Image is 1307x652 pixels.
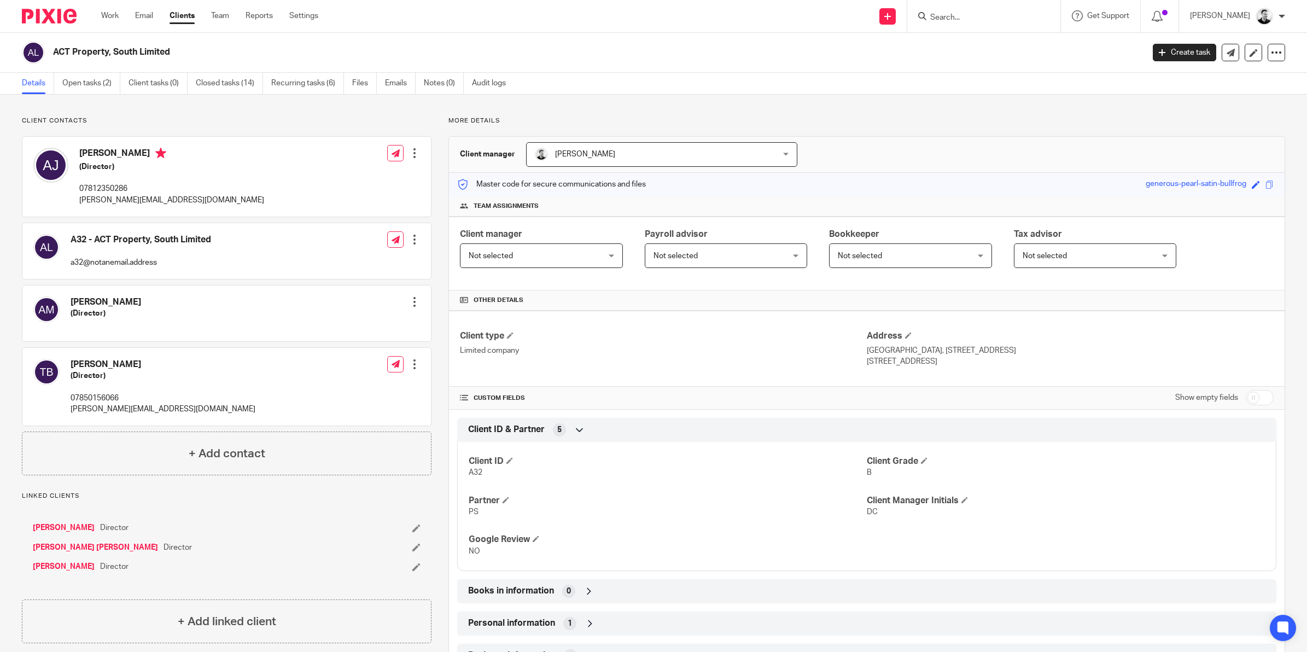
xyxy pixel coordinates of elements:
[1014,230,1062,238] span: Tax advisor
[71,296,141,308] h4: [PERSON_NAME]
[100,561,129,572] span: Director
[33,148,68,183] img: svg%3E
[474,296,523,305] span: Other details
[469,508,479,516] span: PS
[79,161,264,172] h5: (Director)
[22,73,54,94] a: Details
[555,150,615,158] span: [PERSON_NAME]
[62,73,120,94] a: Open tasks (2)
[71,234,211,246] h4: A32 - ACT Property, South Limited
[196,73,263,94] a: Closed tasks (14)
[135,10,153,21] a: Email
[469,548,480,555] span: NO
[867,356,1274,367] p: [STREET_ADDRESS]
[469,495,867,507] h4: Partner
[448,117,1285,125] p: More details
[71,308,141,319] h5: (Director)
[33,561,95,572] a: [PERSON_NAME]
[829,230,879,238] span: Bookkeeper
[155,148,166,159] i: Primary
[101,10,119,21] a: Work
[469,534,867,545] h4: Google Review
[460,330,867,342] h4: Client type
[289,10,318,21] a: Settings
[645,230,708,238] span: Payroll advisor
[246,10,273,21] a: Reports
[460,230,522,238] span: Client manager
[468,618,555,629] span: Personal information
[71,257,211,268] p: a32@notanemail.address
[867,345,1274,356] p: [GEOGRAPHIC_DATA], [STREET_ADDRESS]
[929,13,1028,23] input: Search
[164,542,192,553] span: Director
[33,296,60,323] img: svg%3E
[1087,12,1129,20] span: Get Support
[535,148,548,161] img: Dave_2025.jpg
[1153,44,1216,61] a: Create task
[22,9,77,24] img: Pixie
[457,179,646,190] p: Master code for secure communications and files
[867,495,1265,507] h4: Client Manager Initials
[33,359,60,385] img: svg%3E
[653,252,698,260] span: Not selected
[22,492,431,500] p: Linked clients
[867,456,1265,467] h4: Client Grade
[867,508,878,516] span: DC
[71,370,255,381] h5: (Director)
[53,46,920,58] h2: ACT Property, South Limited
[79,183,264,194] p: 07812350286
[22,117,431,125] p: Client contacts
[71,393,255,404] p: 07850156066
[33,234,60,260] img: svg%3E
[33,542,158,553] a: [PERSON_NAME] [PERSON_NAME]
[1190,10,1250,21] p: [PERSON_NAME]
[474,202,539,211] span: Team assignments
[1146,178,1246,191] div: generous-pearl-satin-bullfrog
[170,10,195,21] a: Clients
[189,445,265,462] h4: + Add contact
[568,618,572,629] span: 1
[469,456,867,467] h4: Client ID
[1256,8,1273,25] img: Dave_2025.jpg
[33,522,95,533] a: [PERSON_NAME]
[71,404,255,415] p: [PERSON_NAME][EMAIL_ADDRESS][DOMAIN_NAME]
[385,73,416,94] a: Emails
[352,73,377,94] a: Files
[567,586,571,597] span: 0
[460,149,515,160] h3: Client manager
[211,10,229,21] a: Team
[469,469,482,476] span: A32
[838,252,882,260] span: Not selected
[22,41,45,64] img: svg%3E
[178,613,276,630] h4: + Add linked client
[79,148,264,161] h4: [PERSON_NAME]
[557,424,562,435] span: 5
[129,73,188,94] a: Client tasks (0)
[71,359,255,370] h4: [PERSON_NAME]
[1175,392,1238,403] label: Show empty fields
[271,73,344,94] a: Recurring tasks (6)
[460,345,867,356] p: Limited company
[867,330,1274,342] h4: Address
[460,394,867,403] h4: CUSTOM FIELDS
[1023,252,1067,260] span: Not selected
[472,73,514,94] a: Audit logs
[469,252,513,260] span: Not selected
[100,522,129,533] span: Director
[424,73,464,94] a: Notes (0)
[468,585,554,597] span: Books in information
[468,424,545,435] span: Client ID & Partner
[867,469,872,476] span: B
[79,195,264,206] p: [PERSON_NAME][EMAIL_ADDRESS][DOMAIN_NAME]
